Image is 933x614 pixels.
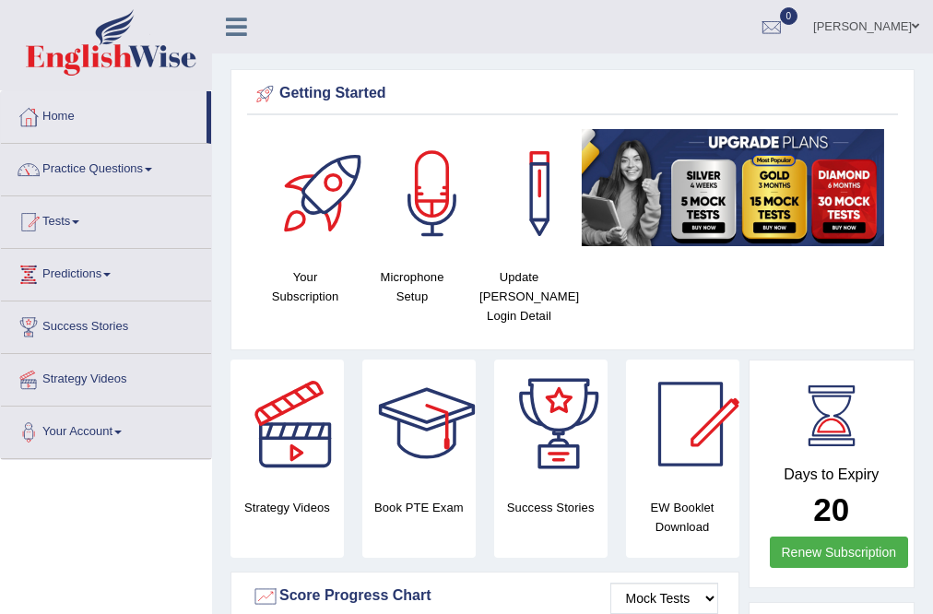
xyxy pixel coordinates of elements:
a: Tests [1,196,211,242]
a: Renew Subscription [770,537,909,568]
h4: Microphone Setup [368,267,456,306]
a: Your Account [1,407,211,453]
div: Score Progress Chart [252,583,718,610]
h4: Strategy Videos [230,498,344,517]
a: Predictions [1,249,211,295]
div: Getting Started [252,80,893,108]
h4: Success Stories [494,498,608,517]
a: Home [1,91,207,137]
a: Practice Questions [1,144,211,190]
a: Strategy Videos [1,354,211,400]
h4: Your Subscription [261,267,349,306]
span: 0 [780,7,798,25]
h4: EW Booklet Download [626,498,739,537]
h4: Days to Expiry [770,466,894,483]
h4: Update [PERSON_NAME] Login Detail [475,267,563,325]
a: Success Stories [1,301,211,348]
img: small5.jpg [582,129,884,246]
h4: Book PTE Exam [362,498,476,517]
b: 20 [813,491,849,527]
